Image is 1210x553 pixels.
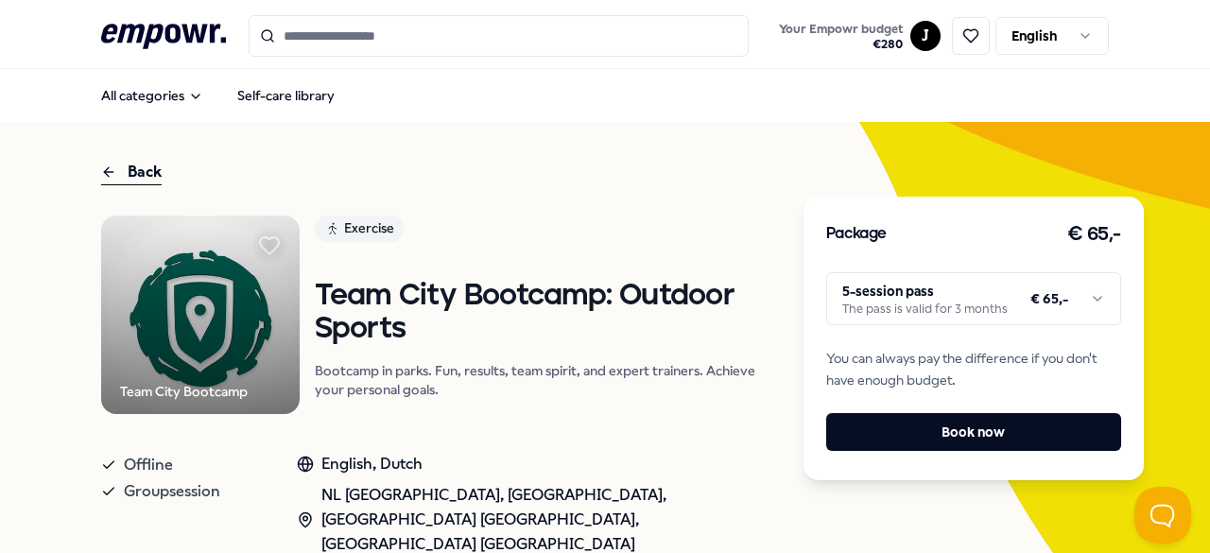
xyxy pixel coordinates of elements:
span: Your Empowr budget [779,22,903,37]
div: Exercise [315,216,405,242]
button: Book now [826,413,1121,451]
span: Offline [124,452,173,478]
div: English, Dutch [297,452,773,476]
span: You can always pay the difference if you don't have enough budget. [826,348,1121,390]
span: € 280 [779,37,903,52]
a: Exercise [315,216,773,249]
span: Groupsession [124,478,220,505]
div: Team City Bootcamp [120,381,248,402]
iframe: Help Scout Beacon - Open [1134,487,1191,544]
button: Your Empowr budget€280 [775,18,907,56]
h3: Package [826,222,887,247]
a: Self-care library [222,77,350,114]
nav: Main [86,77,350,114]
div: Back [101,160,162,185]
button: J [910,21,941,51]
h1: Team City Bootcamp: Outdoor Sports [315,280,773,345]
p: Bootcamp in parks. Fun, results, team spirit, and expert trainers. Achieve your personal goals. [315,361,773,399]
img: Product Image [101,216,300,414]
h3: € 65,- [1067,219,1121,250]
button: All categories [86,77,218,114]
input: Search for products, categories or subcategories [249,15,750,57]
a: Your Empowr budget€280 [771,16,910,56]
